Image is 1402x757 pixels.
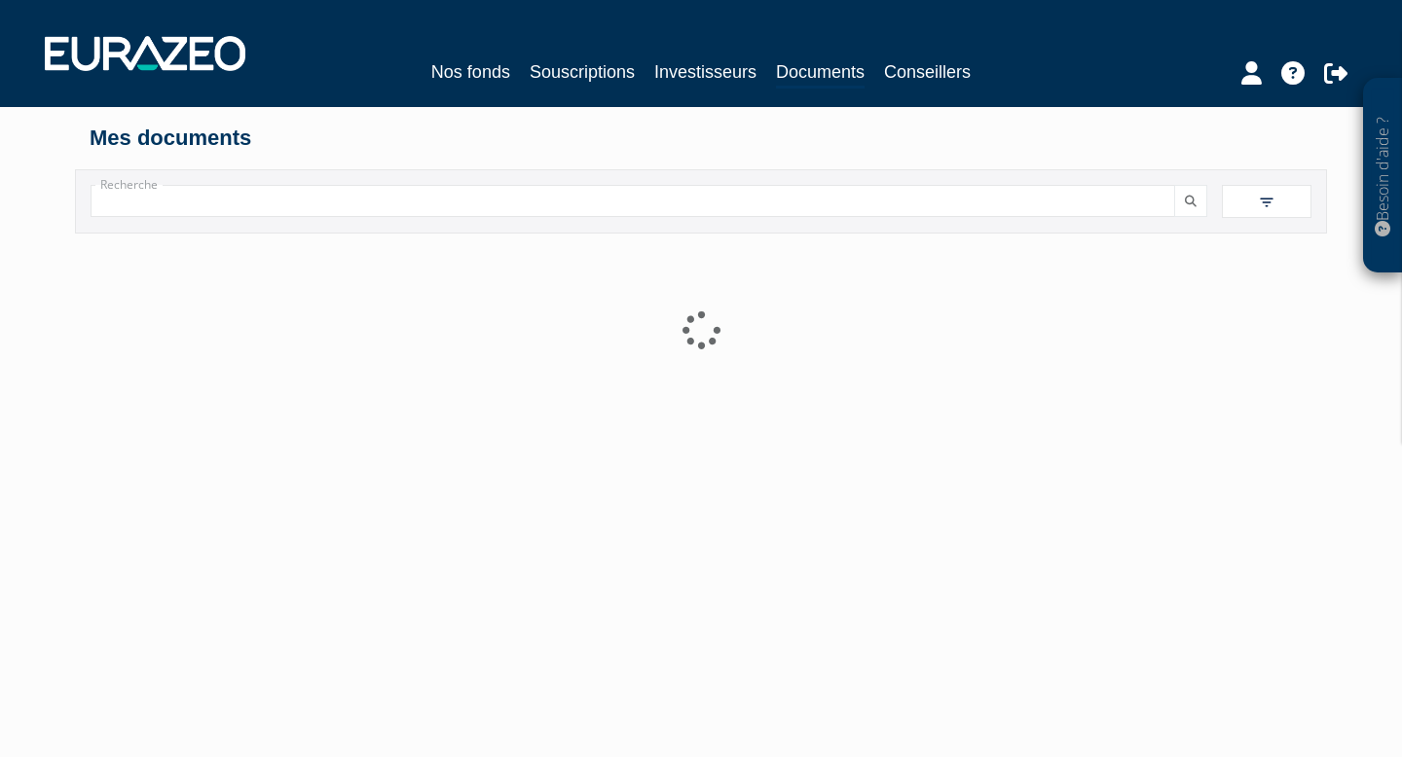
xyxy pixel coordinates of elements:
[45,36,245,71] img: 1732889491-logotype_eurazeo_blanc_rvb.png
[776,58,865,89] a: Documents
[90,126,1312,150] h4: Mes documents
[530,58,635,86] a: Souscriptions
[654,58,756,86] a: Investisseurs
[1372,89,1394,264] p: Besoin d'aide ?
[1258,194,1275,211] img: filter.svg
[91,185,1175,217] input: Recherche
[884,58,971,86] a: Conseillers
[431,58,510,86] a: Nos fonds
